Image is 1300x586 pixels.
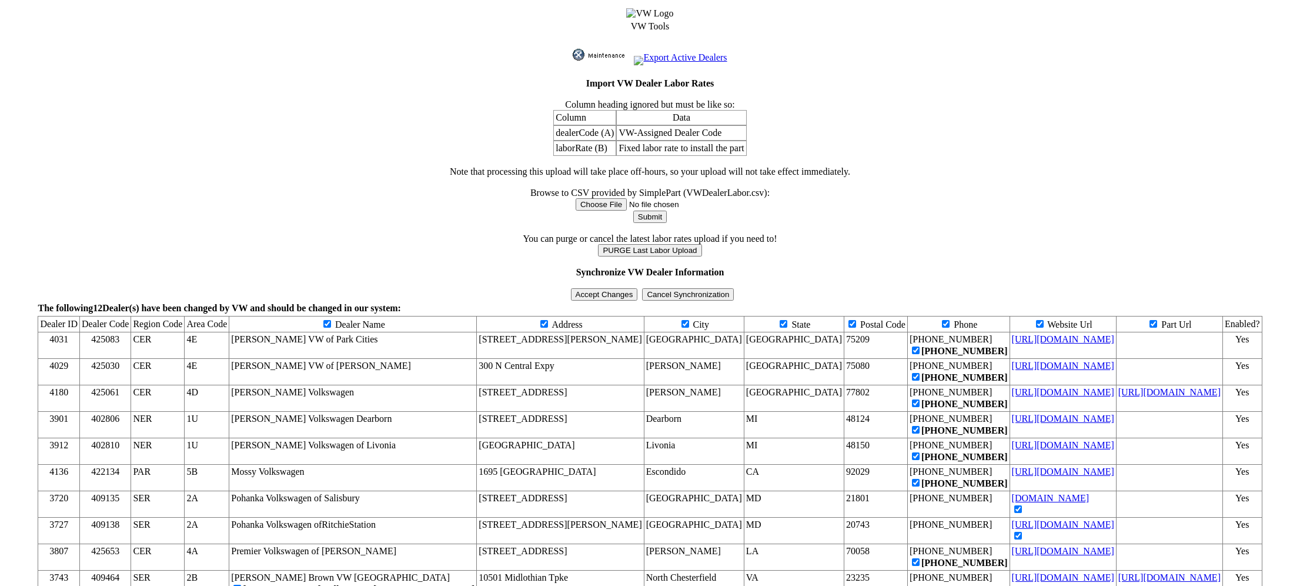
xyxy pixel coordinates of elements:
span: Escondido [646,467,686,477]
span: [PHONE_NUMBER] [921,558,1008,568]
span: [URL][DOMAIN_NAME] [1118,572,1221,582]
span: [URL][DOMAIN_NAME] [1118,387,1221,397]
span: Pohanka Volkswagen of Salisbury [231,493,360,503]
span: 75080 [846,361,870,371]
td: Region Code [131,317,185,332]
input: Cancel Synchronization [642,288,734,301]
span: NER [133,440,152,450]
span: 1U [186,414,198,424]
span: [PHONE_NUMBER] [910,572,992,582]
span: Yes [1235,440,1249,450]
span: Dearborn [646,414,681,424]
td: Dealer ID [38,317,80,332]
span: CER [133,546,151,556]
span: [STREET_ADDRESS][PERSON_NAME] [479,520,641,530]
span: Yes [1235,467,1249,477]
b: Import VW Dealer Labor Rates [586,78,714,88]
span: 21801 [846,493,870,503]
span: 4E [186,361,197,371]
a: [URL][DOMAIN_NAME] [1012,572,1114,582]
td: 4029 [38,359,80,385]
span: [PHONE_NUMBER] [910,467,992,477]
td: 425030 [80,359,131,385]
span: 70058 [846,546,870,556]
a: [URL][DOMAIN_NAME] [1012,546,1114,556]
td: VW Tools [39,21,1261,32]
span: 1U [186,440,198,450]
span: Postal Code [860,319,905,329]
span: [PHONE_NUMBER] [910,414,992,424]
span: [PHONE_NUMBER] [910,334,992,344]
span: [PHONE_NUMBER] [910,361,992,371]
span: Premier Volkswagen of [PERSON_NAME] [231,546,396,556]
span: [PERSON_NAME] [646,387,721,397]
span: Yes [1235,361,1249,371]
span: LA [746,546,758,556]
span: [PERSON_NAME] Volkswagen Dearborn [231,414,392,424]
td: 409138 [80,518,131,544]
span: [PHONE_NUMBER] [921,425,1008,435]
td: laborRate (B) [553,141,616,156]
td: 3727 [38,518,80,544]
td: Dealer Code [80,317,131,332]
img: maint.gif [573,49,631,61]
span: State [791,319,810,329]
td: Fixed labor rate to install the part [616,141,746,156]
span: [PHONE_NUMBER] [910,493,992,503]
span: [PHONE_NUMBER] [910,387,992,397]
span: Pohanka Volkswagen ofRitchieStation [231,520,376,530]
td: Column heading ignored but must be like so: Note that processing this upload will take place off-... [37,99,1262,257]
span: [PERSON_NAME] Volkswagen [231,387,354,397]
span: 20743 [846,520,870,530]
td: 4031 [38,332,80,359]
a: Export Active Dealers [634,52,727,62]
span: 300 N Central Expy [479,361,554,371]
span: CA [746,467,759,477]
span: [GEOGRAPHIC_DATA] [746,387,842,397]
span: [PERSON_NAME] VW of [PERSON_NAME] [231,361,411,371]
b: Synchronize VW Dealer Information [576,267,724,277]
span: [GEOGRAPHIC_DATA] [746,361,842,371]
span: [GEOGRAPHIC_DATA] [646,493,742,503]
span: MD [746,493,761,503]
span: 5B [186,467,198,477]
span: [STREET_ADDRESS] [479,387,567,397]
span: [PHONE_NUMBER] [921,399,1008,409]
span: MI [746,414,758,424]
a: [URL][DOMAIN_NAME] [1012,467,1114,477]
td: 3807 [38,544,80,571]
span: CER [133,334,151,344]
span: Yes [1235,414,1249,424]
span: 23235 [846,572,870,582]
span: [GEOGRAPHIC_DATA] [646,520,742,530]
td: 425061 [80,385,131,412]
span: Yes [1235,387,1249,397]
span: [STREET_ADDRESS][PERSON_NAME] [479,334,641,344]
span: 4E [186,334,197,344]
span: Yes [1235,546,1249,556]
span: [URL][DOMAIN_NAME] [1012,361,1114,371]
span: [PERSON_NAME] VW of Park Cities [231,334,377,344]
span: [URL][DOMAIN_NAME] [1012,520,1114,530]
span: 12 [93,303,102,313]
span: [PHONE_NUMBER] [910,520,992,530]
a: [DOMAIN_NAME] [1012,493,1090,503]
td: 422134 [80,465,131,491]
input: Accept Changes [571,288,638,301]
span: Yes [1235,520,1249,530]
input: PURGE Last Labor Upload [598,244,701,257]
a: [URL][DOMAIN_NAME] [1012,440,1114,450]
td: 425653 [80,544,131,571]
span: 77802 [846,387,870,397]
span: 2A [186,493,198,503]
span: Yes [1235,334,1249,344]
span: [URL][DOMAIN_NAME] [1012,334,1114,344]
td: 425083 [80,332,131,359]
span: 2A [186,520,198,530]
td: 402806 [80,412,131,438]
span: Part Url [1161,319,1191,329]
span: 10501 Midlothian Tpke [479,572,568,582]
